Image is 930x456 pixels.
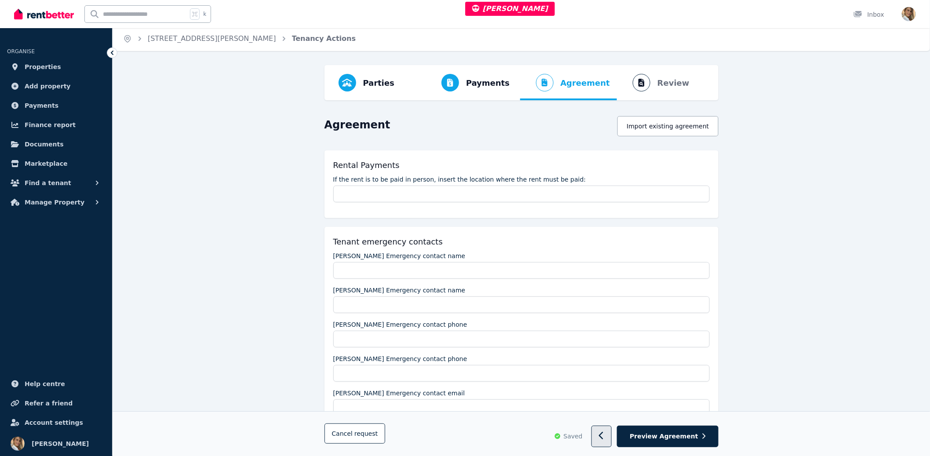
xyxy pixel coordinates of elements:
img: Jodie Cartmer [11,437,25,451]
a: Refer a friend [7,394,105,412]
a: Documents [7,135,105,153]
span: Preview Agreement [630,432,698,441]
label: [PERSON_NAME] Emergency contact name [333,286,466,295]
span: Account settings [25,417,83,428]
span: Payments [466,77,510,89]
a: Payments [7,97,105,114]
span: Help centre [25,379,65,389]
button: Agreement [520,65,617,100]
a: [STREET_ADDRESS][PERSON_NAME] [148,34,276,43]
label: [PERSON_NAME] Emergency contact phone [333,320,467,329]
span: Documents [25,139,64,150]
button: Parties [332,65,401,100]
a: Marketplace [7,155,105,172]
label: [PERSON_NAME] Emergency contact name [333,252,466,260]
span: Agreement [561,77,610,89]
a: Help centre [7,375,105,393]
span: Saved [564,432,583,441]
span: ORGANISE [7,48,35,55]
span: Manage Property [25,197,84,208]
span: Finance report [25,120,76,130]
a: Account settings [7,414,105,431]
a: Tenancy Actions [292,34,356,43]
button: Cancelrequest [325,424,386,444]
span: Cancel [332,430,378,438]
nav: Breadcrumb [113,26,366,51]
h1: Agreement [325,118,390,132]
a: Properties [7,58,105,76]
span: Marketplace [25,158,67,169]
img: Jodie Cartmer [902,7,916,21]
button: Preview Agreement [617,426,718,448]
div: Inbox [853,10,884,19]
span: Payments [25,100,58,111]
span: Parties [363,77,394,89]
button: Find a tenant [7,174,105,192]
a: Add property [7,77,105,95]
button: Import existing agreement [617,116,718,136]
nav: Progress [325,65,718,100]
label: [PERSON_NAME] Emergency contact phone [333,354,467,363]
span: k [203,11,206,18]
span: Refer a friend [25,398,73,409]
img: RentBetter [14,7,74,21]
span: [PERSON_NAME] [472,4,548,13]
span: Find a tenant [25,178,71,188]
button: Payments [426,65,517,100]
label: If the rent is to be paid in person, insert the location where the rent must be paid: [333,175,586,184]
span: Properties [25,62,61,72]
h5: Tenant emergency contacts [333,236,443,248]
span: [PERSON_NAME] [32,438,89,449]
a: Finance report [7,116,105,134]
label: [PERSON_NAME] Emergency contact email [333,389,465,398]
h5: Rental Payments [333,159,400,171]
span: Add property [25,81,71,91]
button: Manage Property [7,193,105,211]
span: request [354,430,378,438]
